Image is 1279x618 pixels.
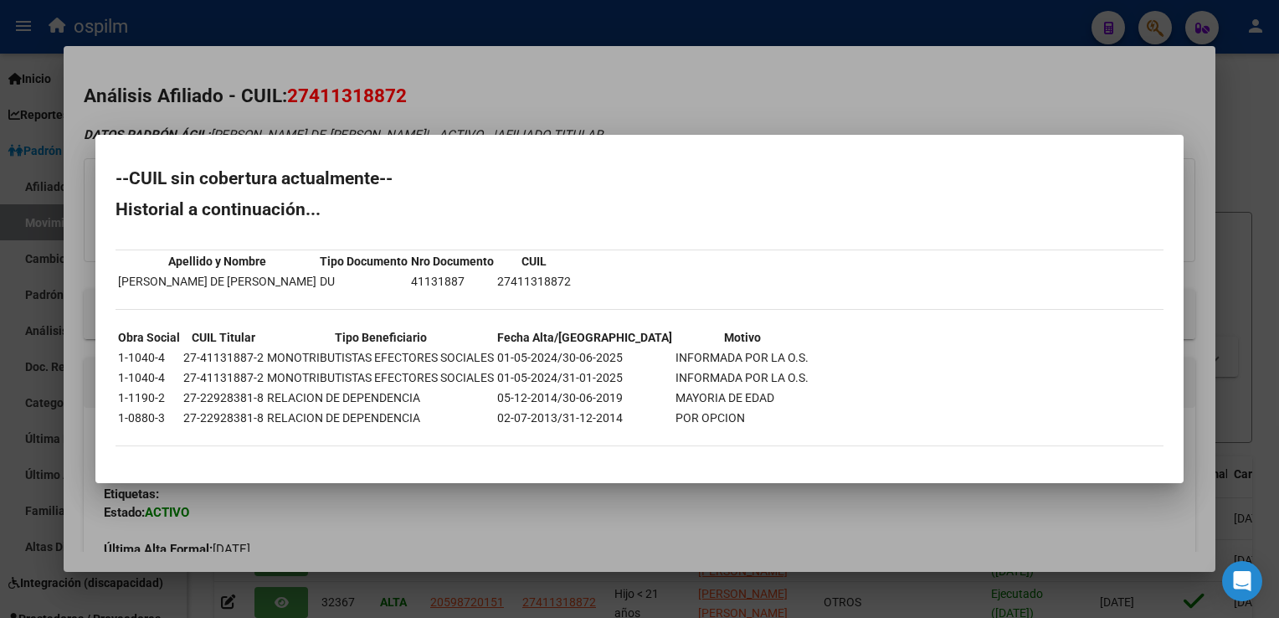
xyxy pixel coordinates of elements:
td: 05-12-2014/30-06-2019 [496,389,673,407]
h2: --CUIL sin cobertura actualmente-- [116,170,1163,187]
td: 1-1190-2 [117,389,181,407]
td: 01-05-2024/30-06-2025 [496,348,673,367]
td: 01-05-2024/31-01-2025 [496,368,673,387]
td: [PERSON_NAME] DE [PERSON_NAME] [117,272,317,291]
th: Motivo [675,328,809,347]
td: POR OPCION [675,409,809,427]
td: 02-07-2013/31-12-2014 [496,409,673,427]
td: 27-22928381-8 [182,389,265,407]
td: 27411318872 [496,272,572,291]
th: Apellido y Nombre [117,252,317,270]
div: Open Intercom Messenger [1222,561,1262,601]
th: Nro Documento [410,252,495,270]
td: INFORMADA POR LA O.S. [675,348,809,367]
td: RELACION DE DEPENDENCIA [266,389,495,407]
th: Tipo Documento [319,252,408,270]
td: MAYORIA DE EDAD [675,389,809,407]
td: 27-22928381-8 [182,409,265,427]
td: 27-41131887-2 [182,368,265,387]
th: Fecha Alta/[GEOGRAPHIC_DATA] [496,328,673,347]
h2: Historial a continuación... [116,201,1163,218]
td: 41131887 [410,272,495,291]
td: 27-41131887-2 [182,348,265,367]
td: MONOTRIBUTISTAS EFECTORES SOCIALES [266,348,495,367]
th: CUIL Titular [182,328,265,347]
th: CUIL [496,252,572,270]
td: RELACION DE DEPENDENCIA [266,409,495,427]
td: MONOTRIBUTISTAS EFECTORES SOCIALES [266,368,495,387]
td: 1-0880-3 [117,409,181,427]
td: 1-1040-4 [117,348,181,367]
td: DU [319,272,408,291]
th: Tipo Beneficiario [266,328,495,347]
td: INFORMADA POR LA O.S. [675,368,809,387]
th: Obra Social [117,328,181,347]
td: 1-1040-4 [117,368,181,387]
